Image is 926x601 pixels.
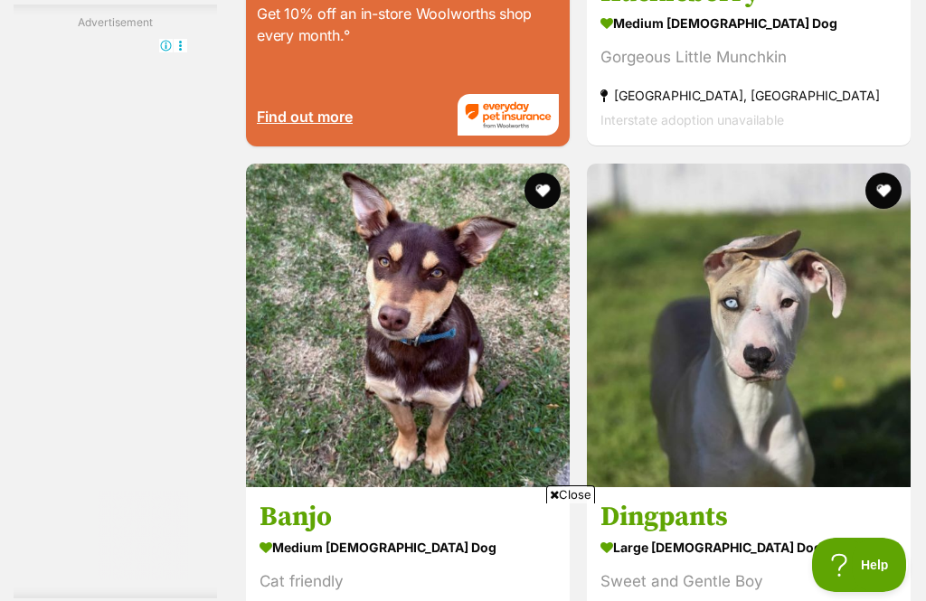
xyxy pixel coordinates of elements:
[260,500,556,534] h3: Banjo
[43,38,188,580] iframe: Advertisement
[600,500,897,534] h3: Dingpants
[134,511,792,592] iframe: Advertisement
[546,485,595,503] span: Close
[246,164,570,487] img: Banjo - Australian Kelpie Dog
[865,173,902,209] button: favourite
[600,84,897,108] strong: [GEOGRAPHIC_DATA], [GEOGRAPHIC_DATA]
[812,538,908,592] iframe: Help Scout Beacon - Open
[600,113,784,128] span: Interstate adoption unavailable
[600,46,897,70] div: Gorgeous Little Munchkin
[587,164,911,487] img: Dingpants - Australian Bulldog x Bull Arab Dog
[600,11,897,37] strong: medium [DEMOGRAPHIC_DATA] Dog
[14,5,217,598] div: Advertisement
[524,173,561,209] button: favourite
